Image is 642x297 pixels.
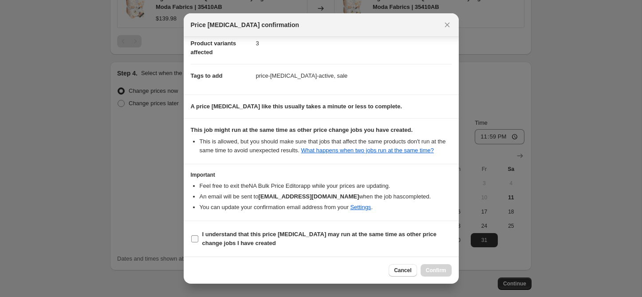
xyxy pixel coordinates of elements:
li: Feel free to exit the NA Bulk Price Editor app while your prices are updating. [200,182,452,190]
b: This job might run at the same time as other price change jobs you have created. [191,127,413,133]
span: Cancel [394,267,411,274]
span: Tags to add [191,72,223,79]
button: Cancel [389,264,417,277]
h3: Important [191,171,452,178]
span: Price [MEDICAL_DATA] confirmation [191,20,299,29]
li: An email will be sent to when the job has completed . [200,192,452,201]
b: [EMAIL_ADDRESS][DOMAIN_NAME] [258,193,359,200]
dd: 3 [256,32,452,55]
b: I understand that this price [MEDICAL_DATA] may run at the same time as other price change jobs I... [202,231,437,246]
dd: price-[MEDICAL_DATA]-active, sale [256,64,452,87]
a: Settings [350,204,371,210]
b: A price [MEDICAL_DATA] like this usually takes a minute or less to complete. [191,103,402,110]
li: You can update your confirmation email address from your . [200,203,452,212]
li: This is allowed, but you should make sure that jobs that affect the same products don ' t run at ... [200,137,452,155]
a: What happens when two jobs run at the same time? [301,147,434,154]
span: Product variants affected [191,40,236,55]
button: Close [441,19,453,31]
